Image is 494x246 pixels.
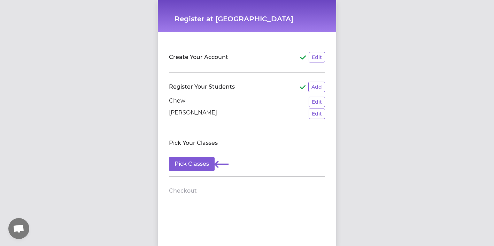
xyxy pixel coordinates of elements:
[308,82,325,92] button: Add
[309,109,325,119] button: Edit
[169,109,217,119] p: [PERSON_NAME]
[169,139,218,147] h2: Pick Your Classes
[309,52,325,62] button: Edit
[309,97,325,107] button: Edit
[169,187,197,195] h2: Checkout
[175,14,319,24] h1: Register at [GEOGRAPHIC_DATA]
[169,53,228,61] h2: Create Your Account
[169,157,215,171] button: Pick Classes
[8,218,29,239] div: Open chat
[169,83,235,91] h2: Register Your Students
[169,97,185,107] p: Chew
